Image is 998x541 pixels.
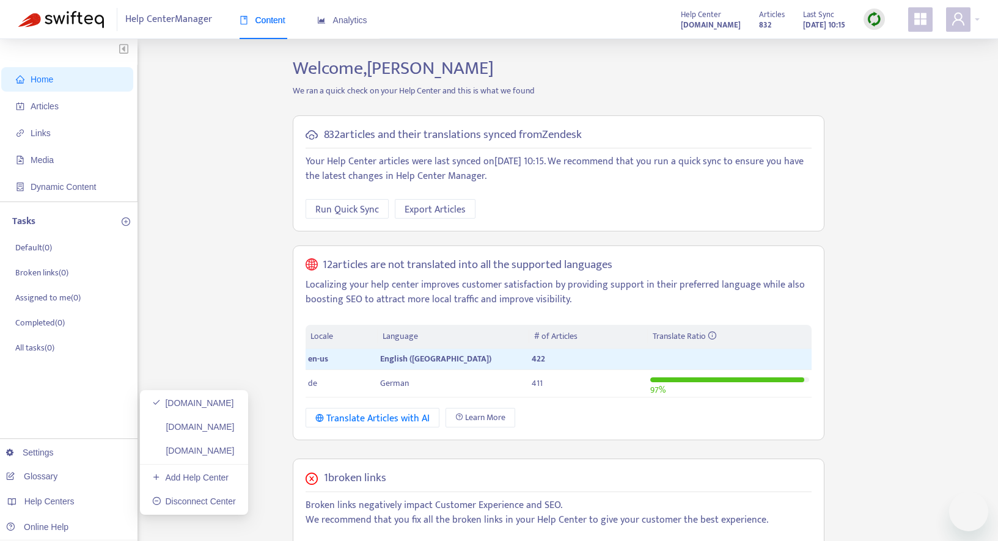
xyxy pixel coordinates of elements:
strong: [DATE] 10:15 [803,18,845,32]
button: Export Articles [395,199,475,219]
span: link [16,129,24,137]
span: Export Articles [405,202,466,217]
h5: 1 broken links [324,471,386,485]
th: # of Articles [529,325,647,349]
span: Articles [759,8,785,21]
a: Settings [6,448,54,457]
a: Glossary [6,471,57,481]
button: Run Quick Sync [306,199,389,219]
span: en-us [308,352,328,366]
span: 411 [532,376,543,390]
span: Links [31,128,51,138]
span: Help Centers [24,496,75,506]
h5: 832 articles and their translations synced from Zendesk [324,128,582,142]
p: Assigned to me ( 0 ) [15,291,81,304]
span: book [240,16,248,24]
span: appstore [913,12,928,26]
span: Home [31,74,53,84]
a: Learn More [446,408,515,427]
img: Swifteq [18,11,104,28]
th: Language [378,325,529,349]
h5: 12 articles are not translated into all the supported languages [323,258,612,272]
span: German [380,376,409,390]
p: Completed ( 0 ) [15,316,65,329]
p: Broken links negatively impact Customer Experience and SEO. We recommend that you fix all the bro... [306,498,812,528]
p: We ran a quick check on your Help Center and this is what we found [284,84,834,97]
strong: 832 [759,18,771,32]
span: Run Quick Sync [315,202,379,217]
span: 97 % [650,383,666,397]
span: account-book [16,102,24,111]
span: Dynamic Content [31,182,96,192]
p: Your Help Center articles were last synced on [DATE] 10:15 . We recommend that you run a quick sy... [306,154,812,184]
span: Last Sync [803,8,834,21]
p: All tasks ( 0 ) [15,341,54,354]
button: Translate Articles with AI [306,408,439,427]
span: user [951,12,966,26]
a: Add Help Center [152,473,229,482]
span: container [16,183,24,191]
span: home [16,75,24,84]
span: English ([GEOGRAPHIC_DATA]) [380,352,491,366]
th: Locale [306,325,378,349]
p: Tasks [12,214,35,229]
p: Default ( 0 ) [15,241,52,254]
span: Help Center Manager [125,8,212,31]
span: Help Center [681,8,721,21]
span: Content [240,15,285,25]
span: file-image [16,156,24,164]
span: de [308,376,317,390]
span: global [306,258,318,272]
span: 422 [532,352,545,366]
span: close-circle [306,473,318,485]
span: cloud-sync [306,129,318,141]
div: Translate Articles with AI [315,411,430,426]
div: Translate Ratio [653,330,807,343]
a: [DOMAIN_NAME] [681,18,741,32]
a: [DOMAIN_NAME] [152,398,234,408]
span: Analytics [317,15,367,25]
span: Learn More [465,411,505,424]
a: Disconnect Center [152,496,236,506]
p: Broken links ( 0 ) [15,266,68,279]
iframe: Button to launch messaging window [949,492,988,531]
a: Online Help [6,522,68,532]
span: Welcome, [PERSON_NAME] [293,53,494,84]
span: plus-circle [122,217,130,226]
span: Media [31,155,54,165]
p: Localizing your help center improves customer satisfaction by providing support in their preferre... [306,278,812,307]
span: Articles [31,101,59,111]
span: area-chart [317,16,326,24]
img: sync.dc5367851b00ba804db3.png [867,12,882,27]
a: [DOMAIN_NAME] [166,422,234,432]
a: [DOMAIN_NAME] [166,446,234,456]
